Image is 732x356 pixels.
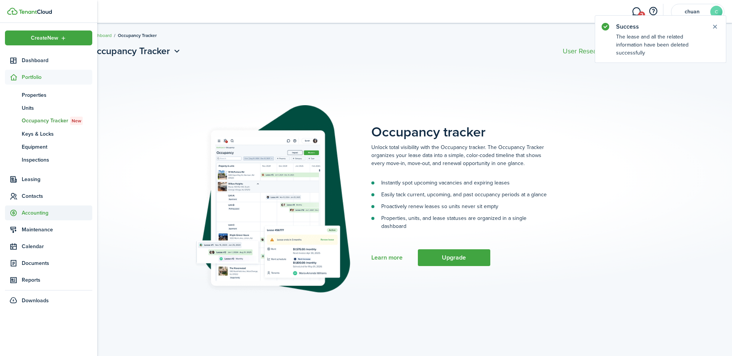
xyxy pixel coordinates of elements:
button: Open menu [90,44,182,58]
a: Reports [5,273,92,287]
span: Accounting [22,209,92,217]
span: Dashboard [22,56,92,64]
span: Occupancy Tracker [90,44,170,58]
span: 2 [638,11,645,18]
div: User Research [563,48,606,55]
span: Properties [22,91,92,99]
span: Keys & Locks [22,130,92,138]
span: Create New [31,35,58,41]
button: Close notify [710,21,720,32]
button: Open menu [5,30,92,45]
span: Occupancy Tracker [22,117,92,125]
span: Units [22,104,92,112]
li: Proactively renew leases so units never sit empty [371,202,547,210]
p: Unlock total visibility with the Occupancy tracker. The Occupancy Tracker organizes your lease da... [371,143,547,167]
a: Equipment [5,140,92,153]
a: Dashboard [5,53,92,68]
a: Messaging [629,2,644,21]
span: Maintenance [22,226,92,234]
button: Upgrade [418,249,490,266]
span: Contacts [22,192,92,200]
span: Occupancy Tracker [118,32,157,39]
span: New [72,117,81,124]
span: Inspections [22,156,92,164]
a: Keys & Locks [5,127,92,140]
a: Dashboard [90,32,112,39]
span: Equipment [22,143,92,151]
button: Occupancy Tracker [90,44,182,58]
span: Downloads [22,297,49,305]
notify-body: The lease and all the related information have been deleted successfully [595,33,726,63]
span: Leasing [22,175,92,183]
li: Easily tack current, upcoming, and past occupancy periods at a glance [371,191,547,199]
li: Properties, units, and lease statuses are organized in a single dashboard [371,214,547,230]
button: Open resource center [647,5,660,18]
a: Occupancy TrackerNew [5,114,92,127]
span: Reports [22,276,92,284]
span: Calendar [22,242,92,250]
img: TenantCloud [7,8,18,15]
span: Portfolio [22,73,92,81]
img: Subscription stub [194,105,350,294]
avatar-text: C [710,6,722,18]
button: User Research [561,46,608,56]
a: Properties [5,88,92,101]
img: TenantCloud [19,10,52,14]
a: Learn more [371,254,403,261]
li: Instantly spot upcoming vacancies and expiring leases [371,179,547,187]
a: Inspections [5,153,92,166]
a: Units [5,101,92,114]
placeholder-page-title: Occupancy tracker [371,105,669,140]
notify-title: Success [616,22,704,31]
span: chuan [677,9,707,14]
span: Documents [22,259,92,267]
